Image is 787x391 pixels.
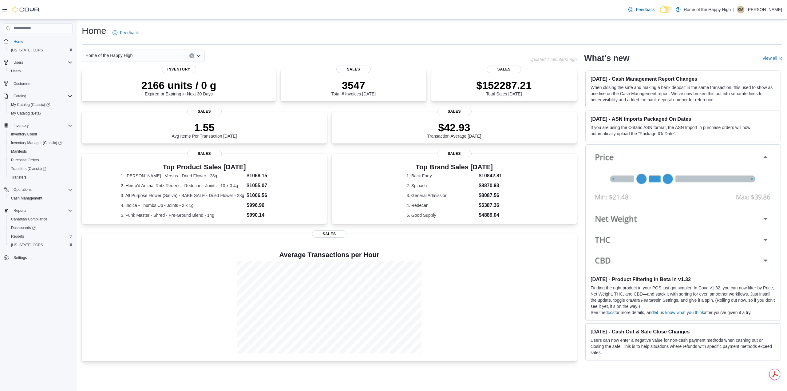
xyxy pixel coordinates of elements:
button: Reports [1,206,75,215]
dt: 1. [PERSON_NAME] - Versus - Dried Flower - 28g [121,173,244,179]
a: Dashboards [9,224,38,232]
a: let us know what you think [654,310,704,315]
span: Customers [11,80,73,87]
span: My Catalog (Classic) [11,102,50,107]
a: Manifests [9,148,29,155]
dd: $1006.56 [247,192,288,199]
button: Manifests [6,147,75,156]
button: [US_STATE] CCRS [6,46,75,54]
span: Purchase Orders [9,156,73,164]
p: If you are using the Ontario ASN format, the ASN Import in purchase orders will now automatically... [591,124,776,137]
dd: $8087.56 [479,192,502,199]
a: Transfers (Classic) [6,164,75,173]
a: [US_STATE] CCRS [9,46,45,54]
button: Home [1,37,75,46]
p: $42.93 [427,121,481,134]
span: Settings [14,255,27,260]
span: Purchase Orders [11,158,39,163]
span: Home [11,38,73,45]
span: Transfers [9,174,73,181]
dt: 2. Spinach [406,183,476,189]
button: Operations [11,186,34,193]
span: Sales [487,66,521,73]
button: Catalog [1,92,75,100]
h3: [DATE] - ASN Imports Packaged On Dates [591,116,776,122]
span: Users [14,60,23,65]
span: Settings [11,254,73,261]
h3: [DATE] - Cash Management Report Changes [591,76,776,82]
button: Reports [6,232,75,241]
button: Inventory Count [6,130,75,139]
span: Users [9,67,73,75]
span: Dashboards [9,224,73,232]
p: 3547 [331,79,376,91]
span: Washington CCRS [9,241,73,249]
a: My Catalog (Beta) [9,110,43,117]
button: Transfers [6,173,75,182]
span: Inventory Manager (Classic) [9,139,73,147]
dd: $10842.81 [479,172,502,179]
span: [US_STATE] CCRS [11,48,43,53]
span: Feedback [636,6,655,13]
p: Home of the Happy High [684,6,731,13]
span: My Catalog (Beta) [11,111,41,116]
span: Manifests [11,149,27,154]
div: Expired or Expiring in Next 30 Days [141,79,216,96]
button: My Catalog (Beta) [6,109,75,118]
a: [US_STATE] CCRS [9,241,45,249]
span: Operations [14,187,32,192]
span: My Catalog (Beta) [9,110,73,117]
span: Operations [11,186,73,193]
svg: External link [778,57,782,60]
p: See the for more details, and after you’ve given it a try. [591,309,776,316]
a: Home [11,38,26,45]
dt: 3. General Admission [406,192,476,199]
dd: $1068.15 [247,172,288,179]
dt: 2. Hemp'd Animal Rntz Redees - Redecan - Joints - 10 x 0.4g [121,183,244,189]
a: Inventory Manager (Classic) [9,139,64,147]
dt: 3. All Purpose Flower (Sativa) - BAKE SALE - Dried Flower - 28g [121,192,244,199]
a: Users [9,67,23,75]
span: Inventory [11,122,73,129]
button: Inventory [11,122,31,129]
p: | [733,6,734,13]
h2: What's new [584,53,629,63]
a: Reports [9,233,26,240]
div: Total # Invoices [DATE] [331,79,376,96]
h4: Average Transactions per Hour [87,251,572,259]
span: Inventory Manager (Classic) [11,140,62,145]
a: Customers [11,80,34,87]
dt: 4. Redecan [406,202,476,208]
dt: 5. Good Supply [406,212,476,218]
button: Users [1,58,75,67]
div: Katelyn McCallum [737,6,744,13]
dd: $8870.93 [479,182,502,189]
span: Customers [14,81,31,86]
a: Inventory Count [9,131,40,138]
span: Inventory Count [11,132,37,137]
button: Operations [1,185,75,194]
a: Transfers (Classic) [9,165,49,172]
span: Users [11,69,21,74]
input: Dark Mode [660,6,673,13]
span: [US_STATE] CCRS [11,243,43,248]
button: Clear input [189,53,194,58]
dd: $996.96 [247,202,288,209]
span: Sales [187,150,222,157]
button: Users [6,67,75,75]
p: When closing the safe and making a bank deposit in the same transaction, this used to show as one... [591,84,776,103]
span: Manifests [9,148,73,155]
dt: 4. Indica - Thumbs Up - Joints - 2 x 1g [121,202,244,208]
span: Home [14,39,23,44]
h3: [DATE] - Product Filtering in Beta in v1.32 [591,276,776,282]
h3: Top Brand Sales [DATE] [406,163,502,171]
dd: $990.14 [247,212,288,219]
a: Feedback [626,3,657,16]
dt: 5. Funk Master - Shred - Pre-Ground Blend - 14g [121,212,244,218]
span: Reports [11,234,24,239]
span: Sales [312,230,346,238]
p: 2166 units / 0 g [141,79,216,91]
span: Sales [187,108,222,115]
span: KM [738,6,743,13]
span: Inventory Count [9,131,73,138]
